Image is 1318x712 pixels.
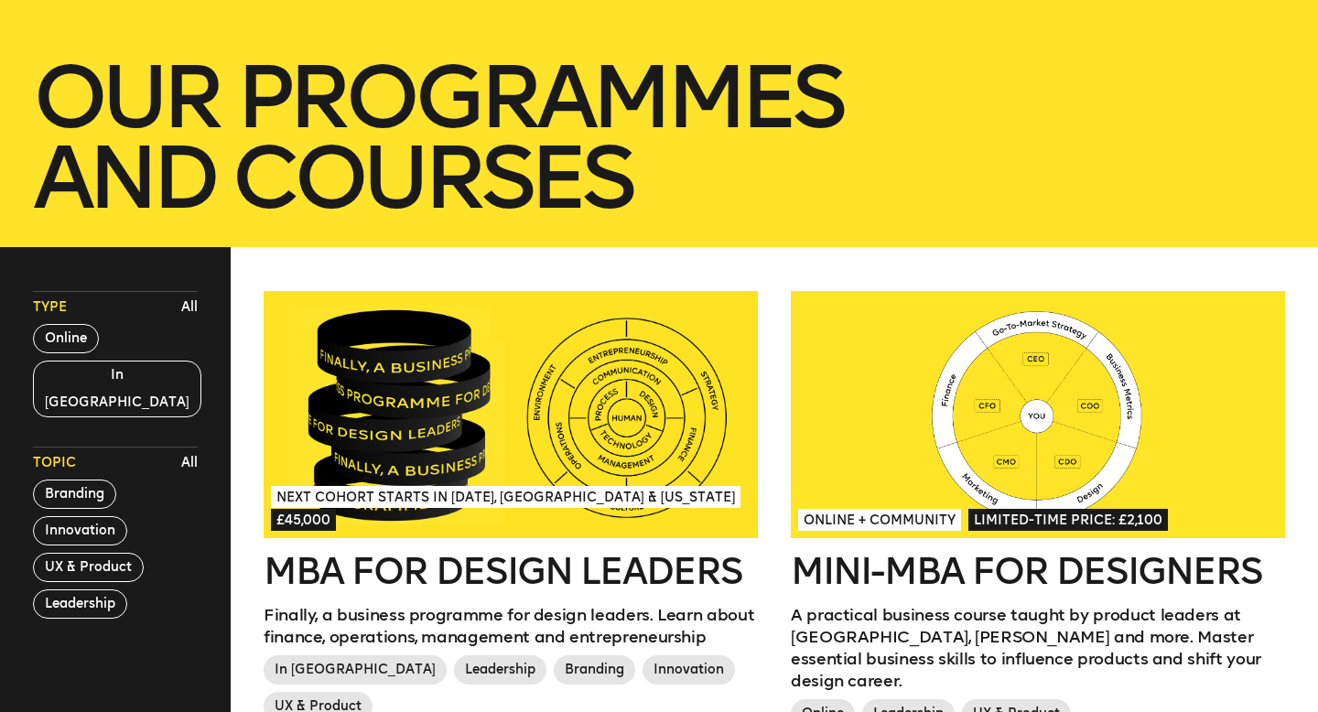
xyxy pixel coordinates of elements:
span: Online + Community [798,509,961,531]
span: £45,000 [271,509,336,531]
span: Topic [33,454,76,472]
span: In [GEOGRAPHIC_DATA] [264,655,447,685]
p: Finally, a business programme for design leaders. Learn about finance, operations, management and... [264,604,758,648]
button: All [177,449,202,477]
button: UX & Product [33,553,144,582]
p: A practical business course taught by product leaders at [GEOGRAPHIC_DATA], [PERSON_NAME] and mor... [791,604,1285,692]
span: Type [33,298,67,317]
button: Branding [33,480,116,509]
button: Innovation [33,516,127,545]
button: All [177,294,202,321]
span: Next Cohort Starts in [DATE], [GEOGRAPHIC_DATA] & [US_STATE] [271,486,740,508]
span: Branding [554,655,635,685]
span: Leadership [454,655,546,685]
span: Limited-time price: £2,100 [968,509,1168,531]
h1: our Programmes and courses [33,57,1285,218]
span: Innovation [643,655,735,685]
button: In [GEOGRAPHIC_DATA] [33,361,201,417]
button: Leadership [33,589,127,619]
h2: MBA for Design Leaders [264,553,758,589]
button: Online [33,324,99,353]
h2: Mini-MBA for Designers [791,553,1285,589]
